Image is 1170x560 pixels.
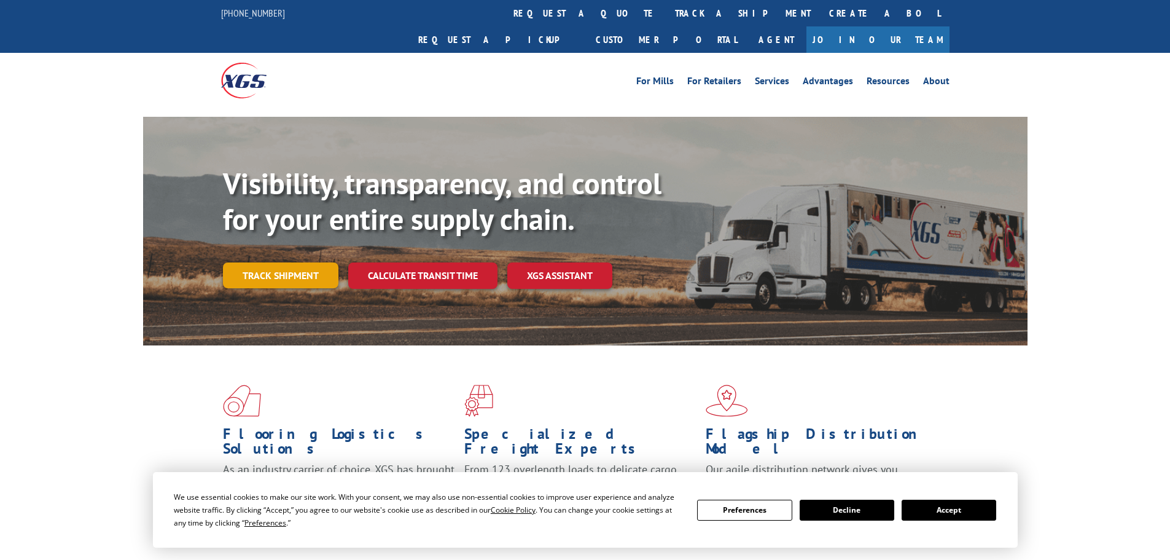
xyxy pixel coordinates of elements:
[902,500,996,521] button: Accept
[806,26,950,53] a: Join Our Team
[223,427,455,462] h1: Flooring Logistics Solutions
[153,472,1018,548] div: Cookie Consent Prompt
[755,76,789,90] a: Services
[223,262,338,288] a: Track shipment
[507,262,612,289] a: XGS ASSISTANT
[687,76,741,90] a: For Retailers
[409,26,587,53] a: Request a pickup
[746,26,806,53] a: Agent
[174,491,682,529] div: We use essential cookies to make our site work. With your consent, we may also use non-essential ...
[464,462,696,517] p: From 123 overlength loads to delicate cargo, our experienced staff knows the best way to move you...
[223,462,454,506] span: As an industry carrier of choice, XGS has brought innovation and dedication to flooring logistics...
[923,76,950,90] a: About
[587,26,746,53] a: Customer Portal
[464,427,696,462] h1: Specialized Freight Experts
[223,164,661,238] b: Visibility, transparency, and control for your entire supply chain.
[223,385,261,417] img: xgs-icon-total-supply-chain-intelligence-red
[636,76,674,90] a: For Mills
[464,385,493,417] img: xgs-icon-focused-on-flooring-red
[244,518,286,528] span: Preferences
[706,385,748,417] img: xgs-icon-flagship-distribution-model-red
[221,7,285,19] a: [PHONE_NUMBER]
[867,76,910,90] a: Resources
[491,505,536,515] span: Cookie Policy
[697,500,792,521] button: Preferences
[706,427,938,462] h1: Flagship Distribution Model
[348,262,497,289] a: Calculate transit time
[800,500,894,521] button: Decline
[706,462,932,491] span: Our agile distribution network gives you nationwide inventory management on demand.
[803,76,853,90] a: Advantages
